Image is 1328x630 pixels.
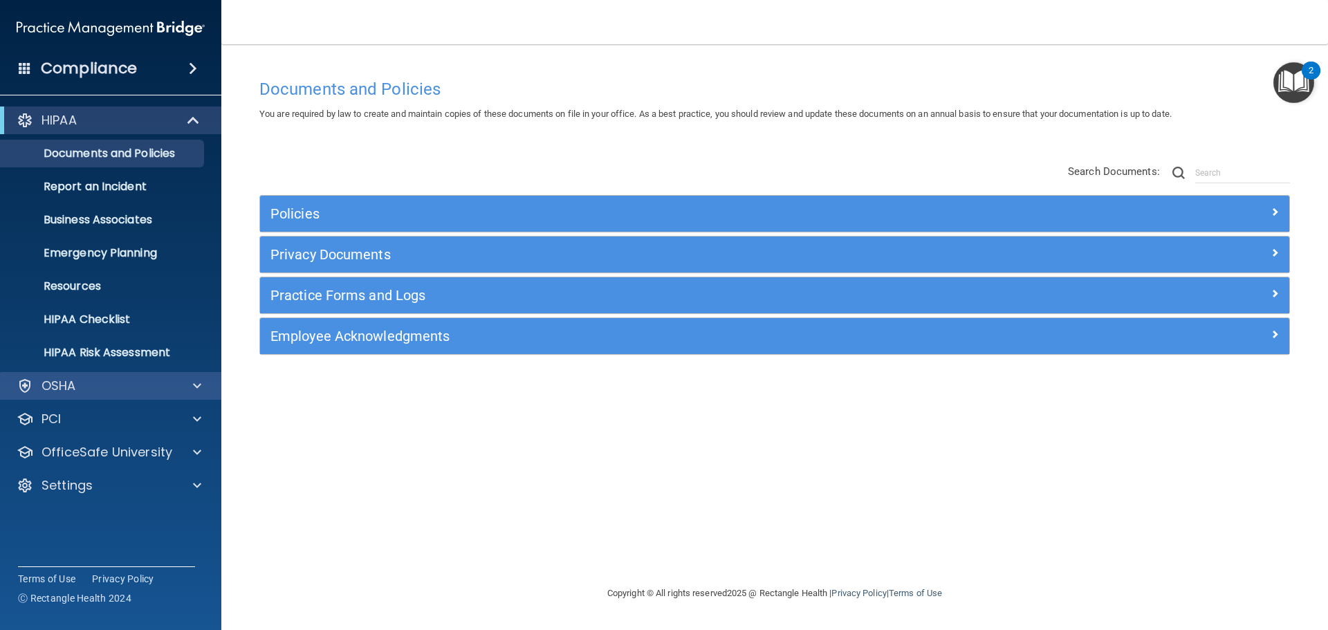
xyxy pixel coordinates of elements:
[9,313,198,326] p: HIPAA Checklist
[9,279,198,293] p: Resources
[1172,167,1185,179] img: ic-search.3b580494.png
[270,243,1279,266] a: Privacy Documents
[92,572,154,586] a: Privacy Policy
[17,378,201,394] a: OSHA
[259,109,1172,119] span: You are required by law to create and maintain copies of these documents on file in your office. ...
[1273,62,1314,103] button: Open Resource Center, 2 new notifications
[831,588,886,598] a: Privacy Policy
[17,15,205,42] img: PMB logo
[17,112,201,129] a: HIPAA
[41,59,137,78] h4: Compliance
[18,591,131,605] span: Ⓒ Rectangle Health 2024
[270,325,1279,347] a: Employee Acknowledgments
[1068,165,1160,178] span: Search Documents:
[270,328,1022,344] h5: Employee Acknowledgments
[9,213,198,227] p: Business Associates
[9,180,198,194] p: Report an Incident
[41,378,76,394] p: OSHA
[9,346,198,360] p: HIPAA Risk Assessment
[9,147,198,160] p: Documents and Policies
[41,444,172,461] p: OfficeSafe University
[270,206,1022,221] h5: Policies
[270,247,1022,262] h5: Privacy Documents
[9,246,198,260] p: Emergency Planning
[270,203,1279,225] a: Policies
[522,571,1027,615] div: Copyright © All rights reserved 2025 @ Rectangle Health | |
[41,411,61,427] p: PCI
[259,80,1290,98] h4: Documents and Policies
[1309,71,1313,89] div: 2
[270,284,1279,306] a: Practice Forms and Logs
[889,588,942,598] a: Terms of Use
[17,444,201,461] a: OfficeSafe University
[270,288,1022,303] h5: Practice Forms and Logs
[17,411,201,427] a: PCI
[41,477,93,494] p: Settings
[17,477,201,494] a: Settings
[18,572,75,586] a: Terms of Use
[1195,163,1290,183] input: Search
[41,112,77,129] p: HIPAA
